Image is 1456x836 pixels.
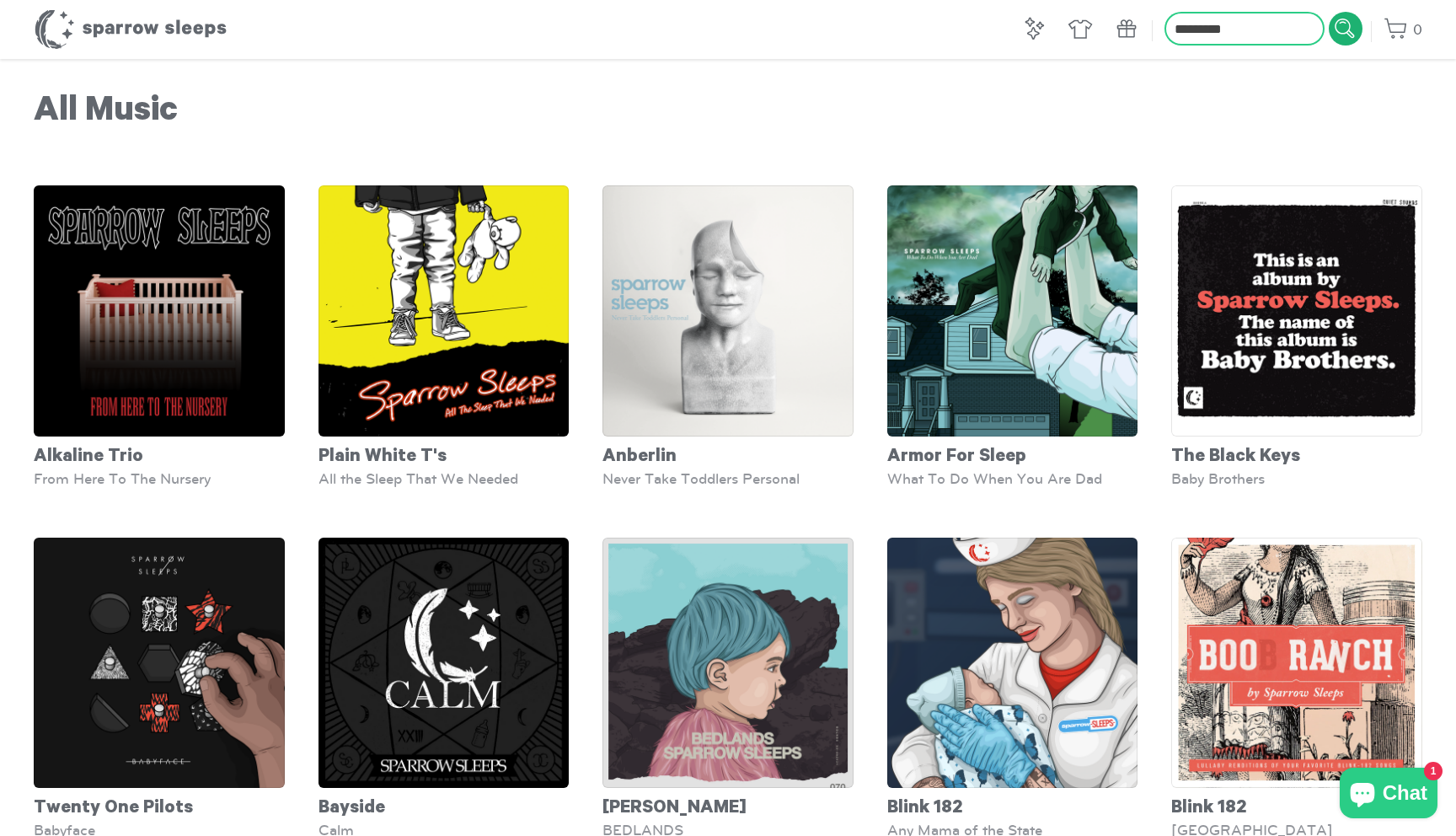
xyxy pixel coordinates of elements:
input: Submit [1329,12,1362,46]
img: SS-Calm-Cover-1600x1600_grande.png [318,538,570,789]
div: All the Sleep That We Needed [318,470,570,487]
a: 0 [1384,13,1422,49]
img: Boob-Ranch_grande.jpg [1171,538,1422,789]
div: [PERSON_NAME] [602,788,854,822]
a: Armor For Sleep What To Do When You Are Dad [887,185,1138,487]
div: What To Do When You Are Dad [887,470,1138,487]
img: SparrowSleeps-PlainWhiteT_s-AllTheSleepThatWeNeeded-Cover_grande.png [318,185,570,437]
h1: All Music [34,93,1422,135]
a: Anberlin Never Take Toddlers Personal [602,185,854,487]
a: Gift Cards [1114,13,1139,50]
a: Apparel [1068,13,1093,50]
a: The Black Keys Baby Brothers [1171,185,1422,487]
div: Never Take Toddlers Personal [602,470,854,487]
img: SS-NeverTakeToddlersPersonal-Cover-1600x1600_grande.png [602,185,854,437]
inbox-online-store-chat: Shopify online store chat [1335,768,1443,823]
div: Bayside [318,788,570,822]
div: Baby Brothers [1171,470,1422,487]
div: Blink 182 [1171,788,1422,822]
img: Halsey-Bedlands-SparrowSleeps-Cover_grande.png [602,538,854,789]
img: SS-FromHereToTheNursery-cover-1600x1600_grande.png [34,185,285,437]
div: From Here To The Nursery [34,470,285,487]
div: The Black Keys [1171,437,1422,470]
a: Music [1021,13,1046,50]
img: TwentyOnePilots-Babyface-Cover-SparrowSleeps_grande.png [34,538,285,789]
div: Twenty One Pilots [34,788,285,822]
div: Alkaline Trio [34,437,285,470]
a: Alkaline Trio From Here To The Nursery [34,185,285,487]
div: Armor For Sleep [887,437,1138,470]
img: Blink-182-AnyMamaoftheState-Cover_grande.png [887,538,1138,789]
div: Plain White T's [318,437,570,470]
a: Plain White T's All the Sleep That We Needed [318,185,570,487]
div: Blink 182 [887,788,1138,822]
div: Anberlin [602,437,854,470]
h1: Sparrow Sleeps [34,8,227,51]
img: SparrowSleeps-TheBlackKeys-BabyBrothers-Cover_grande.png [1171,185,1422,437]
img: ArmorForSleep-WhatToDoWhenYouAreDad-Cover-SparrowSleeps_grande.png [887,185,1138,437]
